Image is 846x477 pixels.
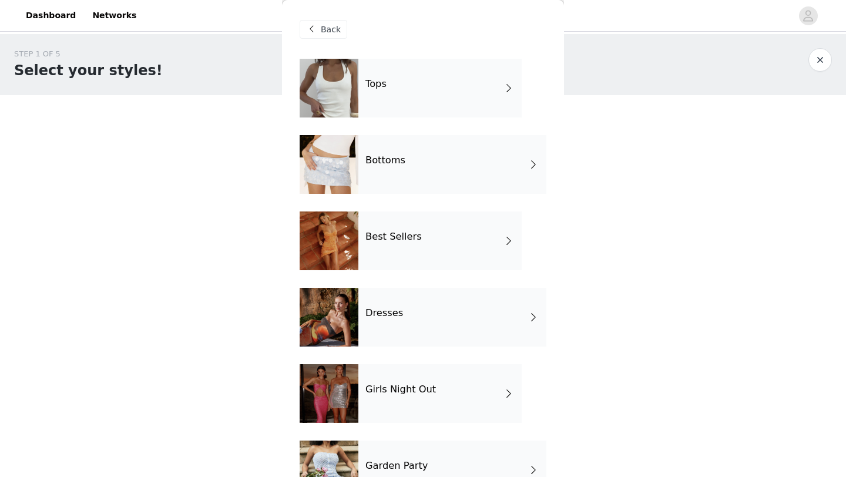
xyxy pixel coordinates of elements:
div: STEP 1 OF 5 [14,48,163,60]
a: Dashboard [19,2,83,29]
h4: Dresses [365,308,403,318]
h4: Best Sellers [365,231,422,242]
h4: Bottoms [365,155,405,166]
h4: Girls Night Out [365,384,436,395]
h1: Select your styles! [14,60,163,81]
span: Back [321,23,341,36]
a: Networks [85,2,143,29]
div: avatar [803,6,814,25]
h4: Garden Party [365,461,428,471]
h4: Tops [365,79,387,89]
